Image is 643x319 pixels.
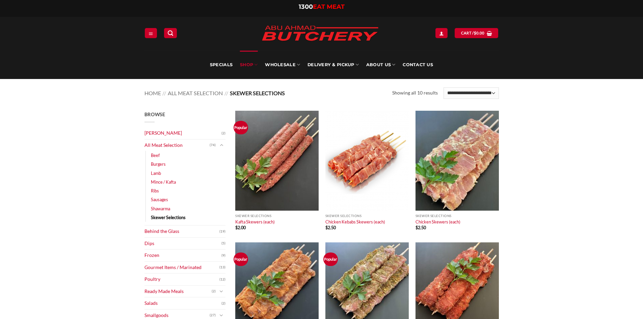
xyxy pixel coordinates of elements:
span: Browse [144,111,165,117]
span: // [224,90,228,96]
span: $ [325,225,328,230]
img: Kafta Skewers [235,111,319,211]
span: $ [235,225,238,230]
span: $ [416,225,418,230]
a: Home [144,90,161,96]
span: 1300 [299,3,313,10]
a: Delivery & Pickup [307,51,359,79]
p: Skewer Selections [325,214,409,218]
span: (12) [219,274,225,285]
a: Contact Us [403,51,433,79]
a: All Meat Selection [144,139,210,151]
a: SHOP [240,51,258,79]
img: Chicken Skewers [416,111,499,211]
a: Specials [210,51,233,79]
p: Skewer Selections [235,214,319,218]
a: Login [435,28,448,38]
a: Kafta Skewers (each) [235,219,275,224]
select: Shop order [444,87,499,99]
a: Mince / Kafta [151,178,176,186]
a: Search [164,28,177,38]
a: 1300EAT MEAT [299,3,345,10]
button: Toggle [217,141,225,149]
a: Sausages [151,195,168,204]
a: Lamb [151,169,161,178]
a: Salads [144,297,221,309]
a: Gourmet Items / Marinated [144,262,219,273]
a: Frozen [144,249,221,261]
span: EAT MEAT [313,3,345,10]
bdi: 2.00 [235,225,246,230]
a: Skewer Selections [151,213,186,222]
button: Toggle [217,312,225,319]
span: // [162,90,166,96]
span: (9) [221,250,225,261]
a: Ready Made Meals [144,286,212,297]
span: Skewer Selections [230,90,285,96]
a: Chicken Skewers (each) [416,219,460,224]
span: $ [474,30,476,36]
bdi: 0.00 [474,31,485,35]
bdi: 2.50 [325,225,336,230]
a: Poultry [144,273,219,285]
a: Wholesale [265,51,300,79]
button: Toggle [217,288,225,295]
span: Cart / [461,30,485,36]
a: Menu [145,28,157,38]
span: (19) [219,227,225,237]
bdi: 2.50 [416,225,426,230]
span: (13) [219,262,225,272]
span: (2) [221,128,225,138]
span: (2) [212,286,216,296]
a: Dips [144,238,221,249]
a: Shawarma [151,204,170,213]
img: Chicken Kebabs Skewers [325,111,409,211]
a: View cart [455,28,498,38]
img: Abu Ahmad Butchery [256,21,384,47]
a: Burgers [151,160,166,168]
span: (5) [221,238,225,248]
span: (2) [221,298,225,309]
a: Beef [151,151,160,160]
a: All Meat Selection [168,90,223,96]
a: Ribs [151,186,159,195]
a: About Us [366,51,395,79]
span: (74) [210,140,216,150]
a: Behind the Glass [144,225,219,237]
a: [PERSON_NAME] [144,127,221,139]
p: Skewer Selections [416,214,499,218]
a: Chicken Kebabs Skewers (each) [325,219,385,224]
p: Showing all 10 results [392,89,438,97]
